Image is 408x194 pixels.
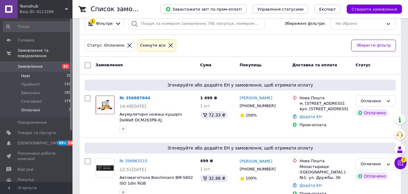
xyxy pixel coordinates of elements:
[96,159,114,177] img: Фото товару
[95,63,123,67] span: Замовлення
[200,111,228,119] div: 72.33 ₴
[361,161,384,167] div: Оплачено
[95,95,115,115] a: Фото товару
[347,5,402,14] button: Створити замовлення
[64,99,71,104] span: 174
[300,183,322,188] a: Додати ЕН
[66,73,71,79] span: 31
[20,4,65,9] span: Texnohub
[200,167,211,171] span: 1 шт.
[21,107,40,113] span: Оплачені
[120,112,182,122] a: Акумуляторні ножиці-кущоріз DeWalt DCM263PB-XJ.
[300,95,351,101] div: Нова Пошта
[200,63,211,67] span: Cума
[240,95,272,101] a: [PERSON_NAME]
[87,82,394,88] span: Згенеруйте або додайте ЕН у замовлення, щоб отримати оплату
[62,64,69,69] span: 31
[239,165,277,173] div: [PHONE_NUMBER]
[87,145,394,151] span: Згенеруйте або додайте ЕН у замовлення, щоб отримати оплату
[351,40,396,51] button: Зберегти фільтр
[336,21,384,27] div: Не обрано
[200,175,228,182] div: 32.88 ₴
[21,99,42,104] span: Скасовані
[200,104,211,108] span: 1 шт.
[352,7,397,12] span: Створити замовлення
[292,63,337,67] span: Доставка та оплата
[120,159,147,163] a: № 356863215
[69,107,71,113] span: 7
[18,38,34,43] span: Головна
[240,159,272,164] a: [PERSON_NAME]
[165,6,242,12] span: Завантажити звіт по пром-оплаті
[161,5,246,14] button: Завантажити звіт по пром-оплаті
[67,140,74,146] span: 28
[95,158,115,178] a: Фото товару
[64,90,71,96] span: 180
[96,21,113,27] span: Фільтри
[355,173,388,180] div: Оплачено
[355,109,388,117] div: Оплачено
[361,98,384,104] div: Оплачено
[120,167,146,172] span: 12:51[DATE]
[200,96,217,100] span: 1 499 ₴
[300,122,351,128] div: Пром-оплата
[18,177,34,182] span: Покупці
[18,151,56,162] span: Показники роботи компанії
[129,18,264,30] input: Пошук за номером замовлення, ПІБ покупця, номером телефону, Email, номером накладної
[90,19,95,24] div: 1
[57,140,67,146] span: 99+
[3,21,71,32] input: Пошук
[18,64,43,69] span: Замовлення
[300,158,351,164] div: Нова Пошта
[64,82,71,87] span: 110
[120,104,146,109] span: 14:49[DATE]
[20,9,72,15] div: Ваш ID: 4113266
[139,42,167,49] div: Cкинути все
[18,140,62,146] span: [DEMOGRAPHIC_DATA]
[284,21,326,27] span: Збережені фільтри:
[394,157,406,169] button: Чат з покупцем7
[257,7,304,12] span: Управління статусами
[300,101,351,112] div: м. [STREET_ADDRESS]: вул. [STREET_ADDRESS]
[401,157,406,163] span: 7
[120,96,150,100] a: № 356887844
[91,5,152,13] h1: Список замовлень
[21,90,40,96] span: Виконані
[300,114,322,119] a: Додати ЕН
[18,48,72,59] span: Замовлення та повідомлення
[96,96,114,114] img: Фото товару
[246,113,257,117] span: 100%
[246,176,257,180] span: 100%
[356,42,391,49] span: Зберегти фільтр
[86,42,126,49] div: Статус: Оплачено
[18,167,33,172] span: Відгуки
[18,120,47,125] span: Повідомлення
[21,82,40,87] span: Прийняті
[319,7,336,12] span: Експорт
[200,159,213,163] span: 499 ₴
[21,73,30,79] span: Нові
[252,5,308,14] button: Управління статусами
[239,102,277,110] div: [PHONE_NUMBER]
[300,164,351,181] div: Монастырище ([GEOGRAPHIC_DATA].), №1: ул. Дружбы, 36
[355,63,371,67] span: Статус
[240,63,262,67] span: Покупець
[314,5,341,14] button: Експорт
[18,130,56,136] span: Товари та послуги
[341,7,402,11] a: Створити замовлення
